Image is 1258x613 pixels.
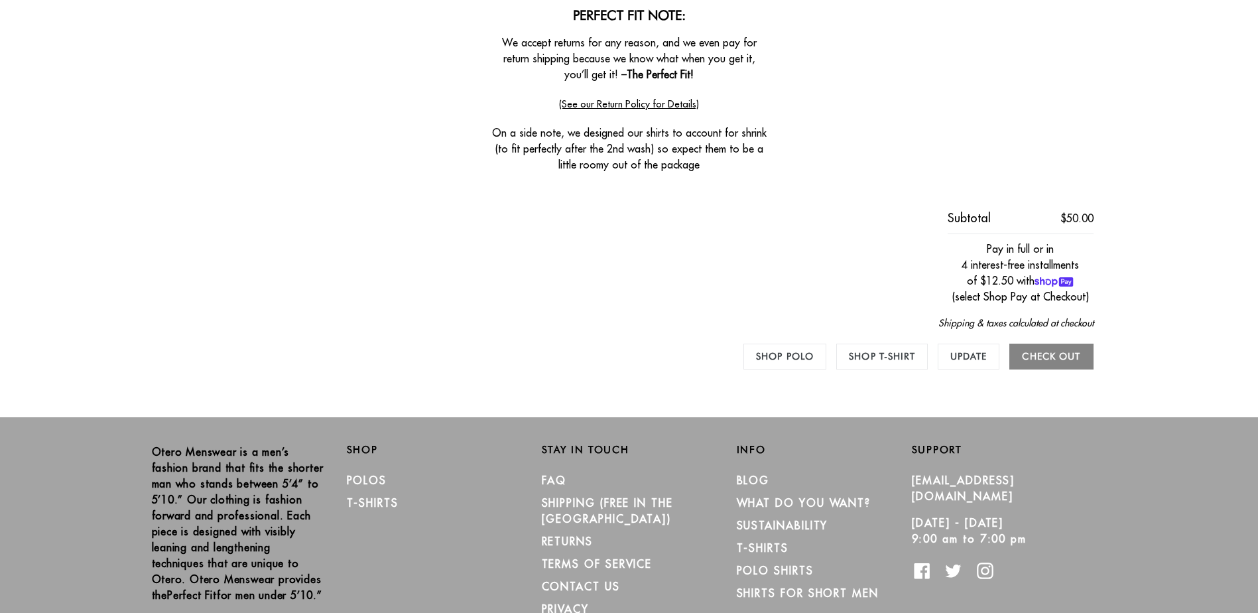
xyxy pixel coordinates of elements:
a: Polos [347,474,387,487]
a: (See our Return Policy for Details) [559,98,699,110]
a: FAQ [542,474,567,487]
h2: Perfect Fit Note: [490,7,769,23]
div: Pay in full or in 4 interest-free installments of $12.50 with (select Shop Pay at Checkout) [948,234,1094,305]
a: CONTACT US [542,580,620,593]
strong: Perfect Fit [167,588,217,602]
input: Check out [1009,344,1093,370]
a: Shirts for Short Men [737,586,879,600]
h2: Stay in Touch [542,444,717,456]
h2: Support [912,444,1107,456]
p: [DATE] - [DATE] 9:00 am to 7:00 pm [912,515,1087,547]
input: Update [938,344,1000,370]
p: On a side note, we designed our shirts to account for shrink (to fit perfectly after the 2nd wash... [490,125,769,172]
a: Shop Polo [743,344,826,370]
a: Shop T-Shirt [836,344,927,370]
a: RETURNS [542,535,593,548]
p: Otero Menswear is a men’s fashion brand that fits the shorter man who stands between 5’4” to 5’10... [152,444,327,603]
h2: Info [737,444,912,456]
a: What Do You Want? [737,496,871,510]
span: $50.00 [1060,212,1094,225]
a: SHIPPING (Free in the [GEOGRAPHIC_DATA]) [542,496,673,525]
a: TERMS OF SERVICE [542,557,653,571]
strong: The Perfect Fit! [627,68,694,81]
a: Polo Shirts [737,564,814,577]
a: Blog [737,474,770,487]
h2: Shop [347,444,522,456]
span: Subtotal [948,210,991,226]
a: Sustainability [737,519,828,532]
a: T-Shirts [347,496,399,510]
a: [EMAIL_ADDRESS][DOMAIN_NAME] [912,474,1015,503]
a: T-Shirts [737,541,788,555]
div: Shipping & taxes calculated at checkout [165,305,1094,344]
p: We accept returns for any reason, and we even pay for return shipping because we know what when y... [490,34,769,82]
